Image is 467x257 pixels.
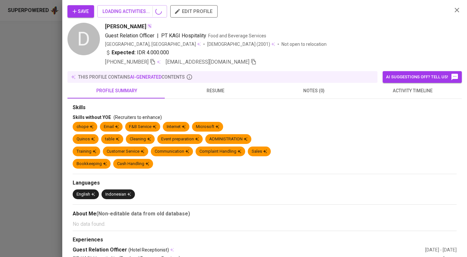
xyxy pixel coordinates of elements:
p: No data found. [73,220,457,228]
div: Microsoft [196,124,219,130]
span: edit profile [175,7,212,16]
div: Skills [73,104,457,111]
div: (2001) [207,41,275,47]
div: Email [104,124,119,130]
div: [GEOGRAPHIC_DATA], [GEOGRAPHIC_DATA] [105,41,201,47]
div: Languages [73,179,457,187]
div: D [67,23,100,55]
span: AI suggestions off? Tell us! [386,73,459,81]
div: Bookkeeping [77,161,107,167]
a: edit profile [170,8,218,14]
span: profile summary [71,87,162,95]
div: Training [77,148,96,155]
div: Sales [252,148,267,155]
span: Food and Beverage Services [208,33,266,38]
span: Save [73,7,89,16]
span: AI-generated [130,74,162,80]
div: chope [77,124,93,130]
span: resume [170,87,261,95]
img: magic_wand.svg [147,23,152,29]
div: Cash Handling [117,161,149,167]
b: Expected: [112,49,136,57]
span: | [157,32,159,40]
span: LOADING ACTIVITIES... [102,7,162,16]
button: LOADING ACTIVITIES... [97,5,167,18]
span: (Hotel Receptionist) [128,247,169,253]
button: edit profile [170,5,218,18]
p: Not open to relocation [281,41,327,47]
div: About Me [73,210,457,218]
div: Quinos [77,136,95,142]
div: Customer Service [107,148,144,155]
span: PT KAGI Hospitality [161,32,206,39]
div: table [105,136,119,142]
div: IDR 4.000.000 [105,49,169,57]
div: F&B Service [129,124,156,130]
span: notes (0) [269,87,359,95]
span: (Recruiters to enhance) [114,115,162,120]
div: Complaint Handling [199,148,241,155]
div: Guest Relation Officer [73,246,425,254]
div: Event preparation [161,136,199,142]
p: this profile contains contents [78,74,185,80]
div: Indonesian [105,191,131,198]
div: [DATE] - [DATE] [425,247,457,253]
span: [DEMOGRAPHIC_DATA] [207,41,257,47]
div: Cleaning [130,136,151,142]
span: Skills without YOE [73,115,111,120]
div: Experiences [73,236,457,244]
span: activity timeline [367,87,458,95]
button: AI suggestions off? Tell us! [383,71,462,83]
b: (Non-editable data from old database) [96,211,190,217]
div: Communication [155,148,189,155]
span: [PERSON_NAME] [105,23,146,31]
button: Save [67,5,94,18]
div: ADMINISTRATION [209,136,247,142]
span: Guest Relation Officer [105,32,154,39]
span: [PHONE_NUMBER] [105,59,149,65]
span: [EMAIL_ADDRESS][DOMAIN_NAME] [166,59,249,65]
div: Internet [167,124,186,130]
div: English [77,191,95,198]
